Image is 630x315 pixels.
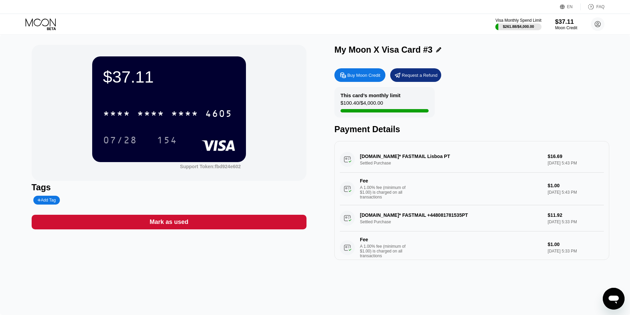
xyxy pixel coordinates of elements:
[548,242,604,247] div: $1.00
[347,72,380,78] div: Buy Moon Credit
[581,3,604,10] div: FAQ
[334,45,433,55] div: My Moon X Visa Card #3
[360,237,408,242] div: Fee
[340,173,604,205] div: FeeA 1.00% fee (minimum of $1.00) is charged on all transactions$1.00[DATE] 5:43 PM
[555,18,577,25] div: $37.11
[180,164,241,169] div: Support Token:fbd924e602
[157,136,177,146] div: 154
[555,25,577,30] div: Moon Credit
[32,182,306,192] div: Tags
[340,231,604,264] div: FeeA 1.00% fee (minimum of $1.00) is charged on all transactions$1.00[DATE] 5:33 PM
[98,132,142,148] div: 07/28
[180,164,241,169] div: Support Token: fbd924e602
[360,244,411,258] div: A 1.00% fee (minimum of $1.00) is charged on all transactions
[334,68,385,82] div: Buy Moon Credit
[103,67,235,86] div: $37.11
[495,18,541,23] div: Visa Monthly Spend Limit
[390,68,441,82] div: Request a Refund
[596,4,604,9] div: FAQ
[555,18,577,30] div: $37.11Moon Credit
[334,124,609,134] div: Payment Details
[548,249,604,253] div: [DATE] 5:33 PM
[548,183,604,188] div: $1.00
[150,218,188,226] div: Mark as used
[360,178,408,183] div: Fee
[402,72,437,78] div: Request a Refund
[32,215,306,229] div: Mark as used
[152,132,182,148] div: 154
[603,288,625,310] iframe: Button to launch messaging window
[37,198,56,203] div: Add Tag
[360,185,411,199] div: A 1.00% fee (minimum of $1.00) is charged on all transactions
[560,3,581,10] div: EN
[503,24,534,29] div: $261.88 / $4,000.00
[103,136,137,146] div: 07/28
[205,109,232,120] div: 4605
[33,196,60,205] div: Add Tag
[495,18,541,30] div: Visa Monthly Spend Limit$261.88/$4,000.00
[341,92,400,98] div: This card’s monthly limit
[341,100,383,109] div: $100.40 / $4,000.00
[567,4,573,9] div: EN
[548,190,604,195] div: [DATE] 5:43 PM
